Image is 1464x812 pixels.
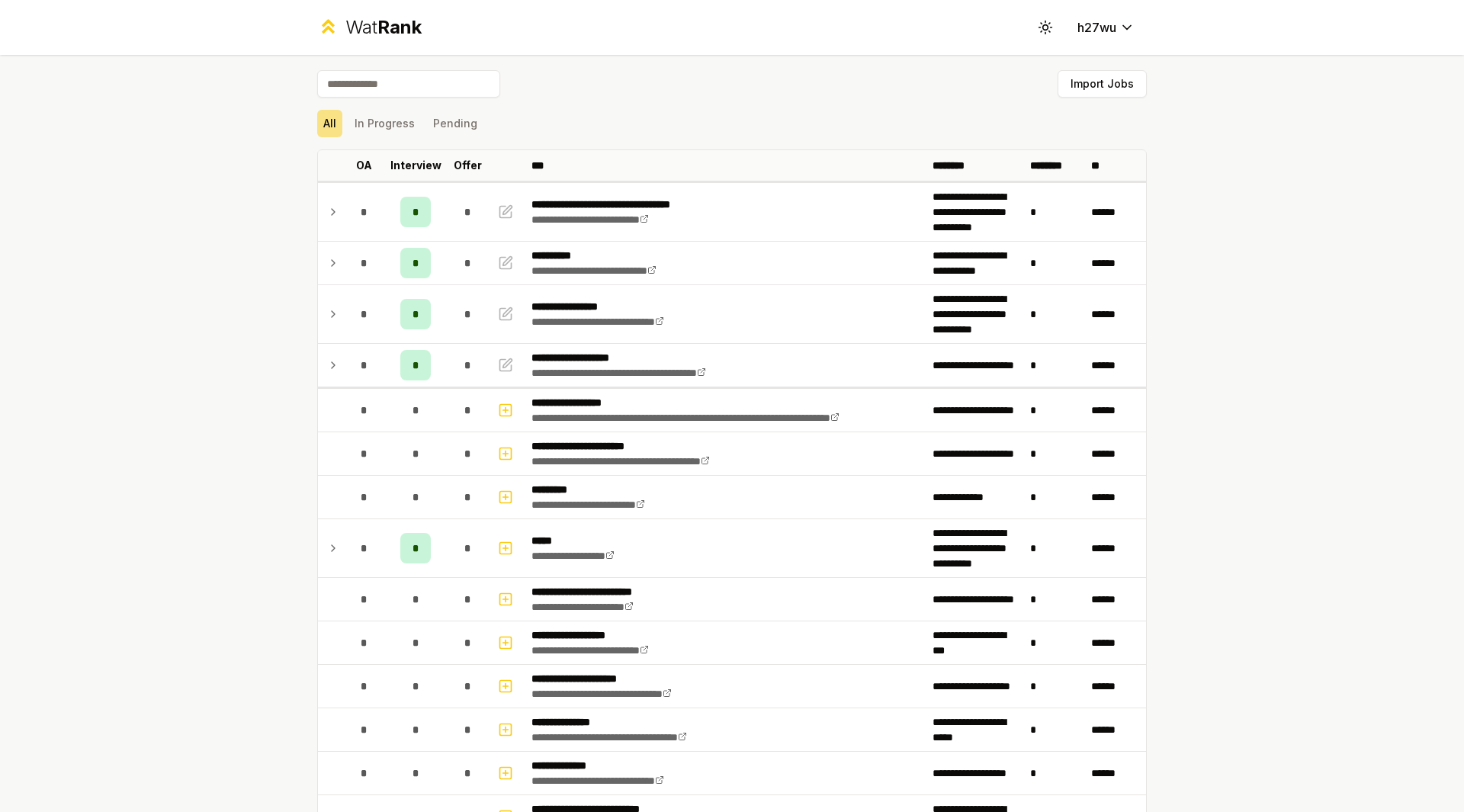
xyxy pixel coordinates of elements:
[390,158,441,173] p: Interview
[1065,14,1147,41] button: h27wu
[1058,70,1147,98] button: Import Jobs
[356,158,372,173] p: OA
[345,15,422,40] div: Wat
[377,16,422,38] span: Rank
[348,110,421,137] button: In Progress
[427,110,483,137] button: Pending
[454,158,482,173] p: Offer
[317,15,422,40] a: WatRank
[1077,18,1116,37] span: h27wu
[317,110,342,137] button: All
